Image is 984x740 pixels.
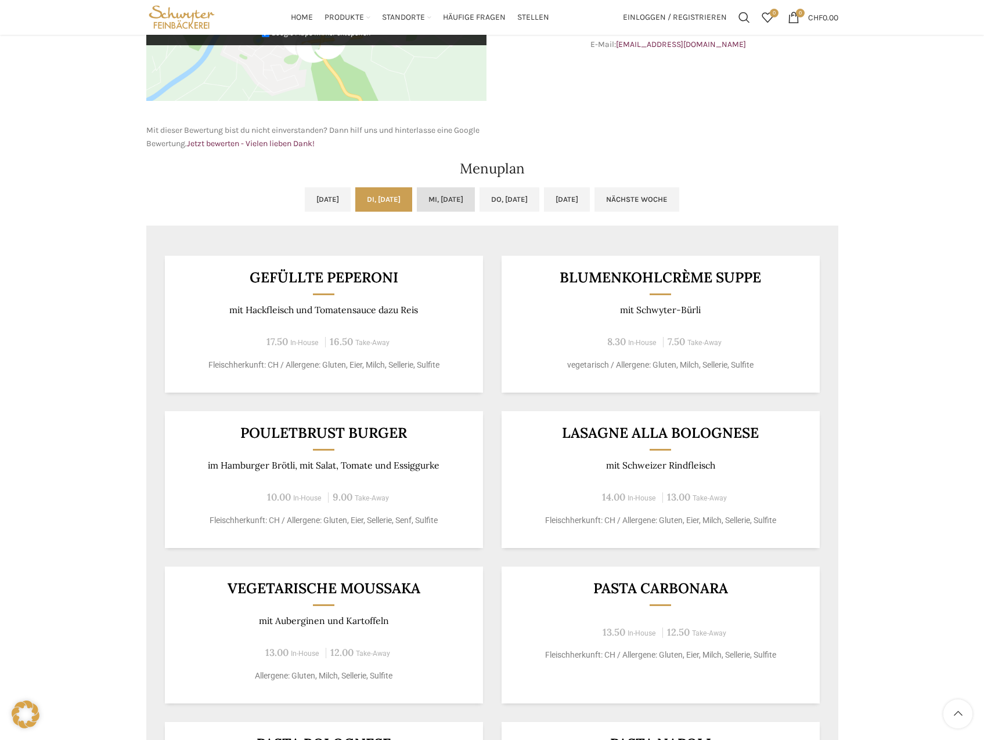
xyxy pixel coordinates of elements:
[355,187,412,212] a: Di, [DATE]
[498,25,838,51] p: Telefon: E-Mail:
[417,187,475,212] a: Mi, [DATE]
[333,491,352,503] span: 9.00
[594,187,679,212] a: Nächste Woche
[146,162,838,176] h2: Menuplan
[692,629,726,637] span: Take-Away
[293,494,322,502] span: In-House
[266,335,288,348] span: 17.50
[516,649,805,661] p: Fleischherkunft: CH / Allergene: Gluten, Eier, Milch, Sellerie, Sulfite
[516,304,805,315] p: mit Schwyter-Bürli
[271,29,370,37] small: Google Maps immer entsperren
[516,270,805,285] h3: Blumenkohlcrème suppe
[330,646,354,659] span: 12.00
[325,12,364,23] span: Produkte
[796,9,805,17] span: 0
[223,6,617,29] div: Main navigation
[305,187,351,212] a: [DATE]
[733,6,756,29] a: Suchen
[628,629,656,637] span: In-House
[628,494,656,502] span: In-House
[607,335,626,348] span: 8.30
[179,426,468,440] h3: Pouletbrust Burger
[355,494,389,502] span: Take-Away
[179,270,468,285] h3: Gefüllte Peperoni
[179,304,468,315] p: mit Hackfleisch und Tomatensauce dazu Reis
[517,12,549,23] span: Stellen
[187,139,315,148] a: Jetzt bewerten - Vielen lieben Dank!
[516,426,805,440] h3: LASAGNE ALLA BOLOGNESE
[516,581,805,596] h3: Pasta Carbonara
[291,12,313,23] span: Home
[179,581,468,596] h3: Vegetarische Moussaka
[179,615,468,626] p: mit Auberginen und Kartoffeln
[544,187,590,212] a: [DATE]
[355,339,390,347] span: Take-Away
[617,6,733,29] a: Einloggen / Registrieren
[628,339,657,347] span: In-House
[267,491,291,503] span: 10.00
[291,650,319,658] span: In-House
[616,39,746,49] a: [EMAIL_ADDRESS][DOMAIN_NAME]
[623,13,727,21] span: Einloggen / Registrieren
[290,339,319,347] span: In-House
[667,626,690,639] span: 12.50
[480,187,539,212] a: Do, [DATE]
[179,670,468,682] p: Allergene: Gluten, Milch, Sellerie, Sulfite
[517,6,549,29] a: Stellen
[179,514,468,527] p: Fleischherkunft: CH / Allergene: Gluten, Eier, Sellerie, Senf, Sulfite
[356,650,390,658] span: Take-Away
[687,339,722,347] span: Take-Away
[770,9,778,17] span: 0
[179,359,468,371] p: Fleischherkunft: CH / Allergene: Gluten, Eier, Milch, Sellerie, Sulfite
[667,491,690,503] span: 13.00
[602,491,625,503] span: 14.00
[382,12,425,23] span: Standorte
[443,6,506,29] a: Häufige Fragen
[516,514,805,527] p: Fleischherkunft: CH / Allergene: Gluten, Eier, Milch, Sellerie, Sulfite
[808,12,838,22] bdi: 0.00
[756,6,779,29] div: Meine Wunschliste
[330,335,353,348] span: 16.50
[443,12,506,23] span: Häufige Fragen
[146,124,486,150] p: Mit dieser Bewertung bist du nicht einverstanden? Dann hilf uns und hinterlasse eine Google Bewer...
[782,6,844,29] a: 0 CHF0.00
[382,6,431,29] a: Standorte
[516,460,805,471] p: mit Schweizer Rindfleisch
[603,626,625,639] span: 13.50
[291,6,313,29] a: Home
[808,12,823,22] span: CHF
[693,494,727,502] span: Take-Away
[943,699,972,728] a: Scroll to top button
[516,359,805,371] p: vegetarisch / Allergene: Gluten, Milch, Sellerie, Sulfite
[146,12,218,21] a: Site logo
[265,646,289,659] span: 13.00
[325,6,370,29] a: Produkte
[756,6,779,29] a: 0
[179,460,468,471] p: im Hamburger Brötli, mit Salat, Tomate und Essiggurke
[668,335,685,348] span: 7.50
